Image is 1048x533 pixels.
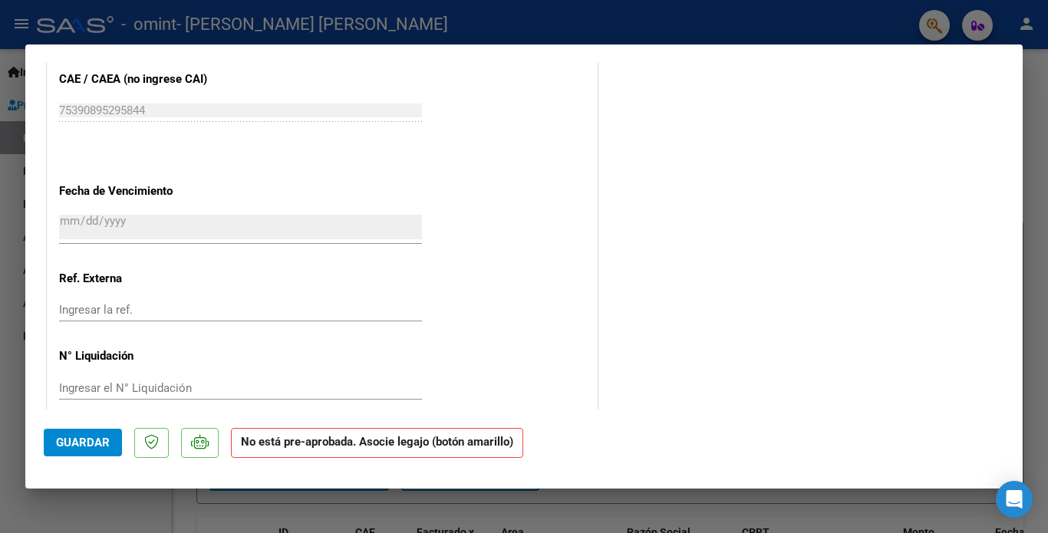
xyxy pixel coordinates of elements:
[59,347,217,365] p: N° Liquidación
[231,428,523,458] strong: No está pre-aprobada. Asocie legajo (botón amarillo)
[56,436,110,449] span: Guardar
[59,71,217,88] p: CAE / CAEA (no ingrese CAI)
[996,481,1033,518] div: Open Intercom Messenger
[44,429,122,456] button: Guardar
[59,270,217,288] p: Ref. Externa
[59,183,217,200] p: Fecha de Vencimiento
